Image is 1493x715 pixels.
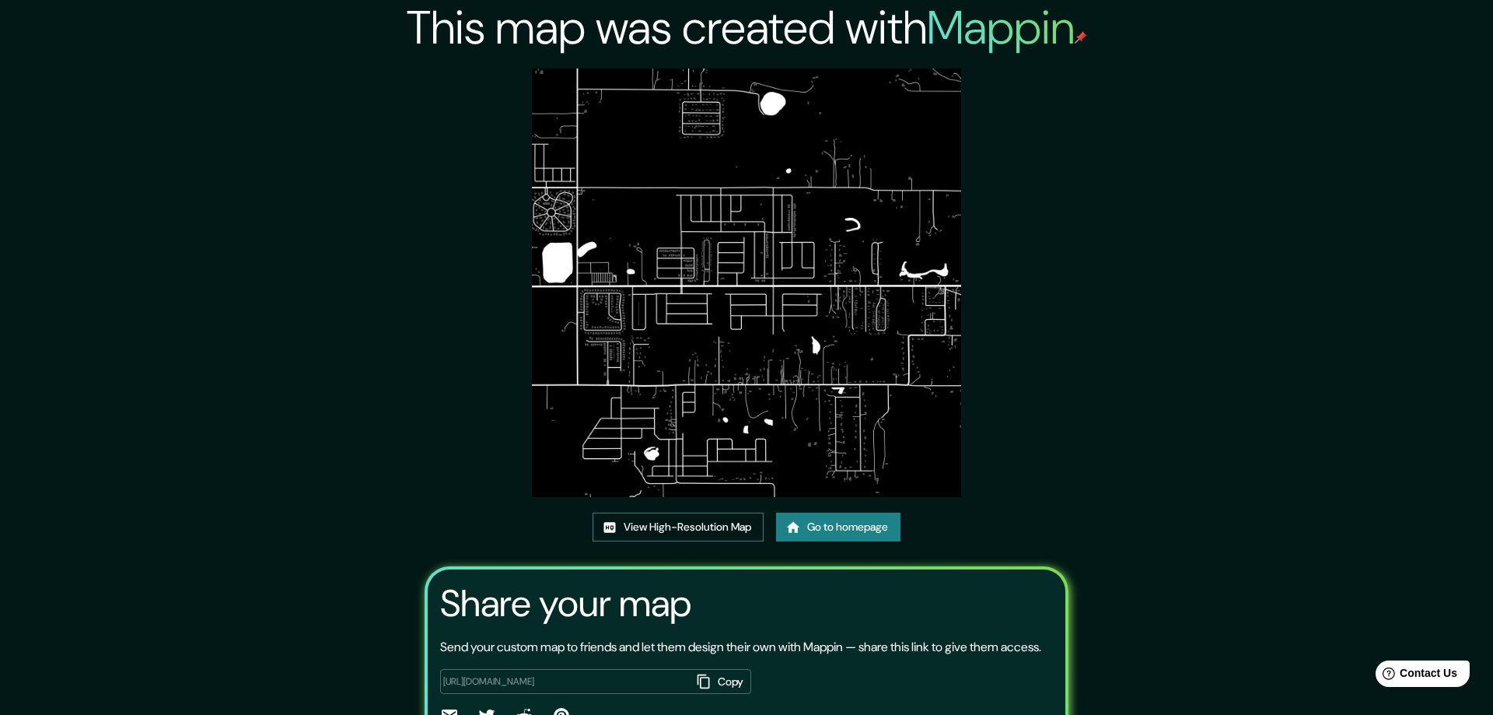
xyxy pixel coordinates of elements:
img: created-map [532,68,960,497]
p: Send your custom map to friends and let them design their own with Mappin — share this link to gi... [440,638,1041,657]
a: View High-Resolution Map [593,513,764,542]
img: mappin-pin [1075,31,1087,44]
h3: Share your map [440,582,691,626]
button: Copy [691,669,751,695]
a: Go to homepage [776,513,900,542]
iframe: Help widget launcher [1355,654,1476,698]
